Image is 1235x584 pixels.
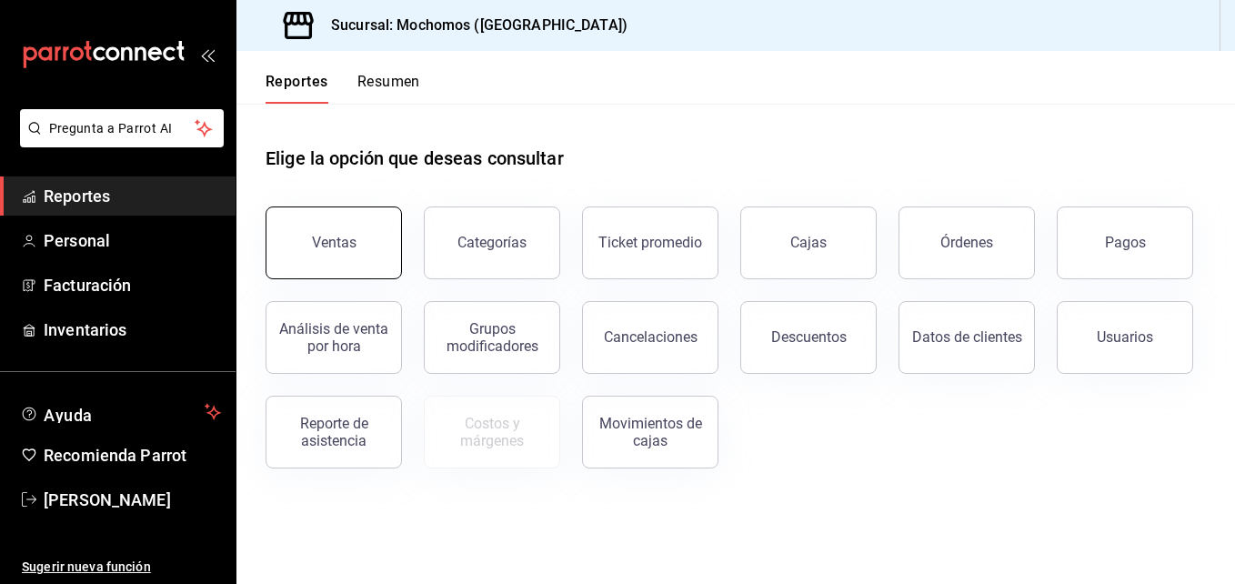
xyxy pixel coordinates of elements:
div: Reporte de asistencia [277,415,390,449]
span: Facturación [44,273,221,297]
span: Personal [44,228,221,253]
button: open_drawer_menu [200,47,215,62]
div: Cancelaciones [604,328,698,346]
span: Recomienda Parrot [44,443,221,468]
button: Reporte de asistencia [266,396,402,468]
button: Cancelaciones [582,301,718,374]
div: Descuentos [771,328,847,346]
div: Usuarios [1097,328,1153,346]
button: Movimientos de cajas [582,396,718,468]
button: Reportes [266,73,328,104]
span: Pregunta a Parrot AI [49,119,196,138]
div: navigation tabs [266,73,420,104]
div: Análisis de venta por hora [277,320,390,355]
span: Reportes [44,184,221,208]
span: [PERSON_NAME] [44,488,221,512]
h1: Elige la opción que deseas consultar [266,145,564,172]
button: Descuentos [740,301,877,374]
button: Pagos [1057,206,1193,279]
div: Movimientos de cajas [594,415,707,449]
div: Ventas [312,234,356,251]
div: Costos y márgenes [436,415,548,449]
button: Resumen [357,73,420,104]
button: Análisis de venta por hora [266,301,402,374]
button: Ventas [266,206,402,279]
div: Cajas [790,234,827,251]
div: Pagos [1105,234,1146,251]
button: Pregunta a Parrot AI [20,109,224,147]
span: Sugerir nueva función [22,558,221,577]
a: Pregunta a Parrot AI [13,132,224,151]
div: Ticket promedio [598,234,702,251]
button: Usuarios [1057,301,1193,374]
span: Inventarios [44,317,221,342]
button: Contrata inventarios para ver este reporte [424,396,560,468]
span: Ayuda [44,401,197,423]
button: Datos de clientes [899,301,1035,374]
div: Categorías [457,234,527,251]
button: Cajas [740,206,877,279]
div: Grupos modificadores [436,320,548,355]
button: Ticket promedio [582,206,718,279]
h3: Sucursal: Mochomos ([GEOGRAPHIC_DATA]) [316,15,628,36]
div: Órdenes [940,234,993,251]
button: Órdenes [899,206,1035,279]
button: Categorías [424,206,560,279]
div: Datos de clientes [912,328,1022,346]
button: Grupos modificadores [424,301,560,374]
